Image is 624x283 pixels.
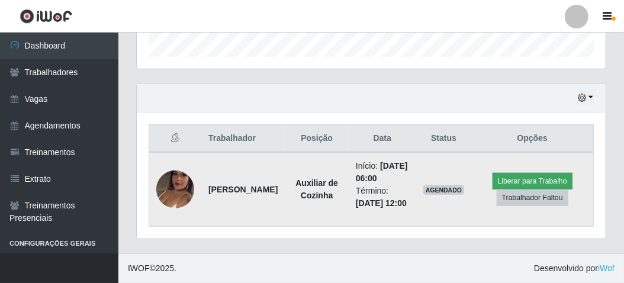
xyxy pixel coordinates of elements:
[20,9,72,24] img: CoreUI Logo
[128,262,176,275] span: © 2025 .
[208,185,278,194] strong: [PERSON_NAME]
[156,156,194,223] img: 1735344117516.jpeg
[534,262,615,275] span: Desenvolvido por
[416,125,472,153] th: Status
[201,125,285,153] th: Trabalhador
[497,189,568,206] button: Trabalhador Faltou
[356,161,408,183] time: [DATE] 06:00
[598,263,615,273] a: iWof
[295,178,338,200] strong: Auxiliar de Cozinha
[356,160,409,185] li: Início:
[423,185,465,195] span: AGENDADO
[493,173,572,189] button: Liberar para Trabalho
[285,125,348,153] th: Posição
[349,125,416,153] th: Data
[356,185,409,210] li: Término:
[128,263,150,273] span: IWOF
[471,125,593,153] th: Opções
[356,198,407,208] time: [DATE] 12:00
